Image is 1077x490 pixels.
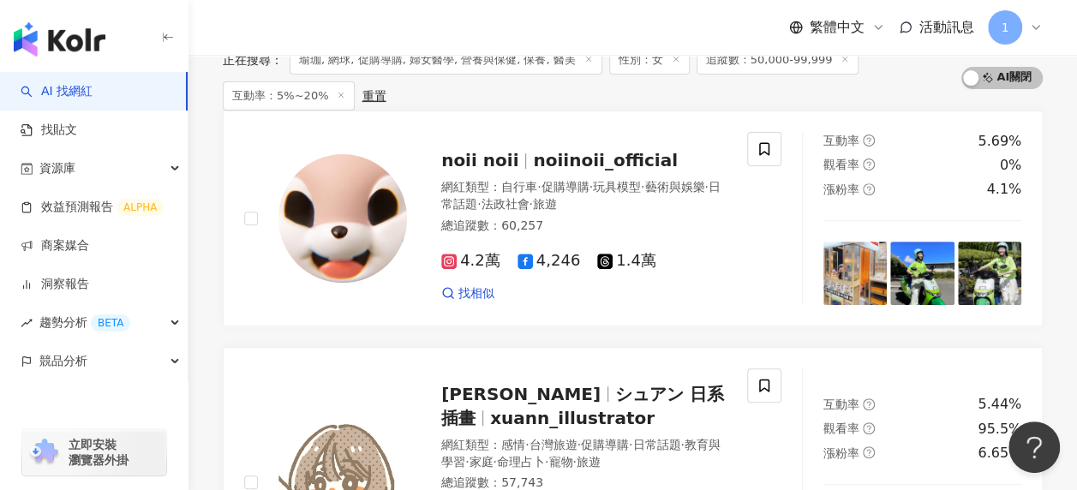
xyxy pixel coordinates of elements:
[978,132,1021,151] div: 5.69%
[632,438,680,451] span: 日常話題
[863,183,875,195] span: question-circle
[823,421,859,435] span: 觀看率
[537,180,541,194] span: ·
[39,303,130,342] span: 趨勢分析
[572,455,576,469] span: ·
[541,180,589,194] span: 促購導購
[529,438,577,451] span: 台灣旅遊
[533,197,557,211] span: 旅遊
[1008,421,1060,473] iframe: Help Scout Beacon - Open
[978,395,1021,414] div: 5.44%
[863,422,875,434] span: question-circle
[22,429,166,475] a: chrome extension立即安裝 瀏覽器外掛
[441,179,727,212] div: 網紅類型 ：
[863,446,875,458] span: question-circle
[465,455,469,469] span: ·
[290,45,602,75] span: 瑜珈, 網球, 促購導購, 婦女醫學, 營養與保健, 保養, 醫美
[978,420,1021,439] div: 95.5%
[477,197,481,211] span: ·
[823,397,859,411] span: 互動率
[823,134,859,147] span: 互動率
[441,285,494,302] a: 找相似
[1000,156,1021,175] div: 0%
[823,182,859,196] span: 漲粉率
[481,197,529,211] span: 法政社會
[589,180,592,194] span: ·
[810,18,865,37] span: 繁體中文
[919,19,974,35] span: 活動訊息
[529,197,532,211] span: ·
[441,438,721,469] span: 教育與學習
[441,384,601,404] span: [PERSON_NAME]
[823,446,859,460] span: 漲粉率
[629,438,632,451] span: ·
[548,455,572,469] span: 寵物
[441,384,724,428] span: シュアン 日系插畫
[14,22,105,57] img: logo
[69,437,129,468] span: 立即安裝 瀏覽器外掛
[890,242,954,305] img: post-image
[823,242,887,305] img: post-image
[593,180,641,194] span: 玩具模型
[441,150,518,170] span: noii noii
[533,150,678,170] span: noiinoii_official
[986,180,1021,199] div: 4.1%
[863,134,875,146] span: question-circle
[644,180,704,194] span: 藝術與娛樂
[501,438,525,451] span: 感情
[21,276,89,293] a: 洞察報告
[21,199,164,216] a: 效益預測報告ALPHA
[27,439,61,466] img: chrome extension
[577,455,601,469] span: 旅遊
[680,438,684,451] span: ·
[21,237,89,254] a: 商案媒合
[597,252,656,270] span: 1.4萬
[39,342,87,380] span: 競品分析
[223,81,355,111] span: 互動率：5%~20%
[441,437,727,470] div: 網紅類型 ：
[978,444,1021,463] div: 6.65%
[704,180,708,194] span: ·
[493,455,496,469] span: ·
[958,242,1021,305] img: post-image
[545,455,548,469] span: ·
[525,438,529,451] span: ·
[21,317,33,329] span: rise
[91,314,130,332] div: BETA
[501,180,537,194] span: 自行車
[490,408,655,428] span: xuann_illustrator
[577,438,580,451] span: ·
[362,89,386,103] div: 重置
[441,218,727,235] div: 總追蹤數 ： 60,257
[223,53,283,67] span: 正在搜尋 ：
[641,180,644,194] span: ·
[278,154,407,283] img: KOL Avatar
[518,252,581,270] span: 4,246
[1002,18,1009,37] span: 1
[441,252,500,270] span: 4.2萬
[469,455,493,469] span: 家庭
[458,285,494,302] span: 找相似
[21,122,77,139] a: 找貼文
[497,455,545,469] span: 命理占卜
[223,111,1043,327] a: KOL Avatarnoii noiinoiinoii_official網紅類型：自行車·促購導購·玩具模型·藝術與娛樂·日常話題·法政社會·旅遊總追蹤數：60,2574.2萬4,2461.4萬...
[581,438,629,451] span: 促購導購
[823,158,859,171] span: 觀看率
[697,45,859,75] span: 追蹤數：50,000-99,999
[21,83,93,100] a: searchAI 找網紅
[863,158,875,170] span: question-circle
[609,45,690,75] span: 性別：女
[39,149,75,188] span: 資源庫
[863,398,875,410] span: question-circle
